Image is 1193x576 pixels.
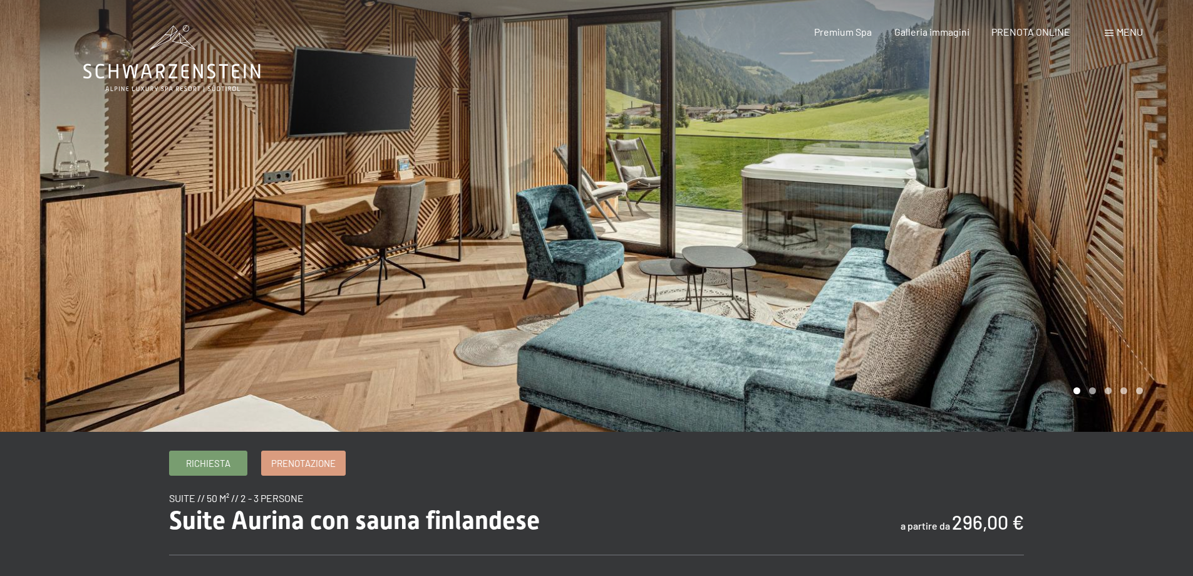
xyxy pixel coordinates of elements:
[262,451,345,475] a: Prenotazione
[1117,26,1143,38] span: Menu
[169,506,540,535] span: Suite Aurina con sauna finlandese
[952,511,1024,533] b: 296,00 €
[170,451,247,475] a: Richiesta
[901,520,950,531] span: a partire da
[814,26,872,38] a: Premium Spa
[991,26,1070,38] a: PRENOTA ONLINE
[169,492,304,504] span: suite // 50 m² // 2 - 3 persone
[271,457,336,470] span: Prenotazione
[186,457,230,470] span: Richiesta
[894,26,969,38] a: Galleria immagini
